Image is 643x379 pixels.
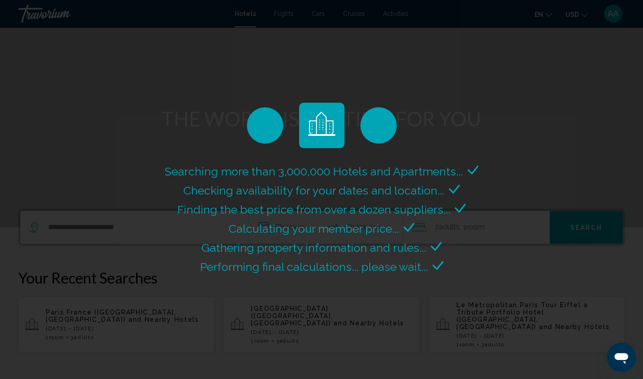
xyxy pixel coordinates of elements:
span: Calculating your member price... [229,222,399,235]
span: Checking availability for your dates and location... [183,184,444,197]
span: Performing final calculations... please wait... [200,260,428,274]
iframe: Кнопка запуска окна обмена сообщениями [607,343,636,372]
span: Finding the best price from over a dozen suppliers... [177,203,450,216]
span: Gathering property information and rules... [201,241,426,254]
span: Searching more than 3,000,000 Hotels and Apartments... [165,165,463,178]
